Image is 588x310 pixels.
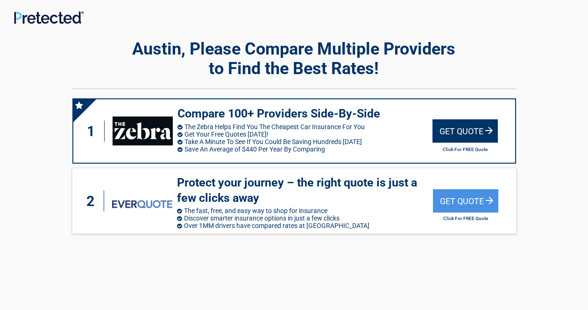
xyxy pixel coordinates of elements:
[177,106,432,122] h3: Compare 100+ Providers Side-By-Side
[433,189,498,213] div: Get Quote
[177,145,432,153] li: Save An Average of $440 Per Year By Comparing
[433,216,498,221] h2: Click For FREE Quote
[177,222,433,229] li: Over 1MM drivers have compared rates at [GEOGRAPHIC_DATA]
[112,200,172,208] img: everquote's logo
[177,131,432,138] li: Get Your Free Quotes [DATE]!
[177,214,433,222] li: Discover smarter insurance options in just a few clicks
[432,147,498,152] h2: Click For FREE Quote
[177,175,433,206] h3: Protect your journey – the right quote is just a few clicks away
[83,121,105,142] div: 1
[82,191,104,212] div: 2
[113,117,172,145] img: thezebra's logo
[177,123,432,131] li: The Zebra Helps Find You The Cheapest Car Insurance For You
[14,11,84,24] img: Main Logo
[72,39,516,78] h2: Austin, Please Compare Multiple Providers to Find the Best Rates!
[177,207,433,214] li: The fast, free, and easy way to shop for insurance
[432,119,498,143] div: Get Quote
[177,138,432,145] li: Take A Minute To See If You Could Be Saving Hundreds [DATE]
